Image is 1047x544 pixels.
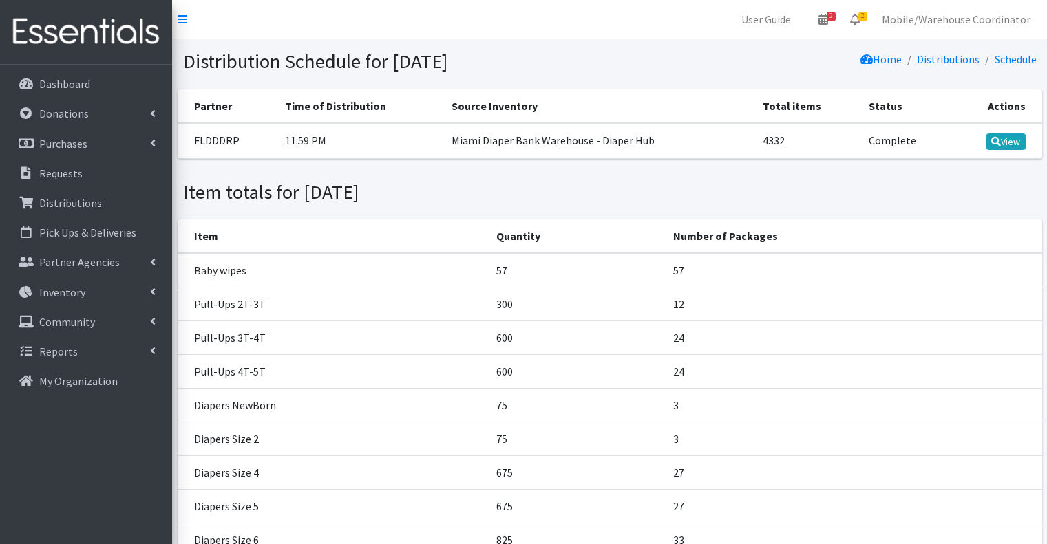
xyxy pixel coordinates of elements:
[6,219,167,246] a: Pick Ups & Deliveries
[917,52,980,66] a: Distributions
[183,180,605,204] h1: Item totals for [DATE]
[39,285,85,299] p: Inventory
[443,89,754,123] th: Source Inventory
[6,160,167,187] a: Requests
[178,89,277,123] th: Partner
[39,374,118,388] p: My Organization
[6,367,167,395] a: My Organization
[39,137,87,151] p: Purchases
[39,196,102,210] p: Distributions
[665,355,1042,389] td: 24
[178,422,489,456] td: Diapers Size 2
[488,456,664,490] td: 675
[488,422,664,456] td: 75
[665,422,1042,456] td: 3
[839,6,871,33] a: 2
[730,6,802,33] a: User Guide
[178,456,489,490] td: Diapers Size 4
[39,226,136,239] p: Pick Ups & Deliveries
[665,253,1042,287] td: 57
[277,123,443,159] td: 11:59 PM
[488,490,664,523] td: 675
[39,255,120,269] p: Partner Agencies
[488,321,664,355] td: 600
[488,253,664,287] td: 57
[871,6,1041,33] a: Mobile/Warehouse Coordinator
[860,123,951,159] td: Complete
[665,219,1042,253] th: Number of Packages
[951,89,1041,123] th: Actions
[488,389,664,422] td: 75
[6,100,167,127] a: Donations
[986,133,1026,150] a: View
[39,166,83,180] p: Requests
[860,89,951,123] th: Status
[178,219,489,253] th: Item
[178,490,489,523] td: Diapers Size 5
[39,315,95,329] p: Community
[6,279,167,306] a: Inventory
[754,89,860,123] th: Total items
[178,287,489,321] td: Pull-Ups 2T-3T
[665,321,1042,355] td: 24
[443,123,754,159] td: Miami Diaper Bank Warehouse - Diaper Hub
[6,338,167,365] a: Reports
[178,389,489,422] td: Diapers NewBorn
[995,52,1037,66] a: Schedule
[178,123,277,159] td: FLDDDRP
[178,253,489,287] td: Baby wipes
[665,490,1042,523] td: 27
[858,12,867,21] span: 2
[277,89,443,123] th: Time of Distribution
[6,189,167,217] a: Distributions
[665,456,1042,490] td: 27
[488,355,664,389] td: 600
[665,287,1042,321] td: 12
[39,77,90,91] p: Dashboard
[178,355,489,389] td: Pull-Ups 4T-5T
[39,345,78,358] p: Reports
[183,50,605,74] h1: Distribution Schedule for [DATE]
[807,6,839,33] a: 2
[6,130,167,157] a: Purchases
[6,70,167,98] a: Dashboard
[488,287,664,321] td: 300
[488,219,664,253] th: Quantity
[754,123,860,159] td: 4332
[178,321,489,355] td: Pull-Ups 3T-4T
[860,52,902,66] a: Home
[827,12,836,21] span: 2
[6,248,167,276] a: Partner Agencies
[39,107,89,120] p: Donations
[665,389,1042,422] td: 3
[6,308,167,336] a: Community
[6,9,167,55] img: HumanEssentials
